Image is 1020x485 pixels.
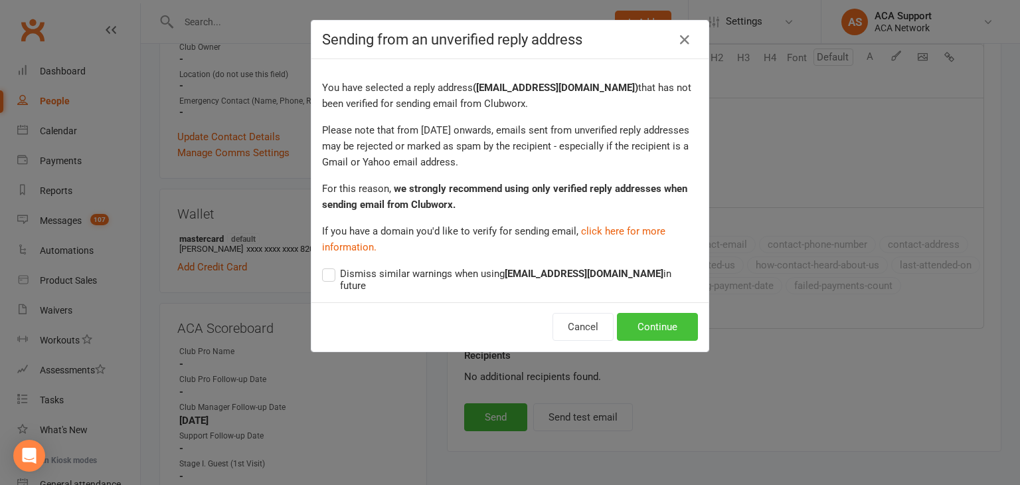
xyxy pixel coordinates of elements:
p: If you have a domain you'd like to verify for sending email, [322,223,698,255]
button: Continue [617,313,698,341]
h4: Sending from an unverified reply address [322,31,698,48]
strong: ( [EMAIL_ADDRESS][DOMAIN_NAME] ) [473,82,638,94]
div: Open Intercom Messenger [13,440,45,472]
p: Please note that from [DATE] onwards, emails sent from unverified reply addresses may be rejected... [322,122,698,170]
p: You have selected a reply address that has not been verified for sending email from Clubworx. [322,80,698,112]
strong: we strongly recommend using only verified reply addresses when sending email from Clubworx. [322,183,687,211]
button: Cancel [552,313,614,341]
strong: [EMAIL_ADDRESS][DOMAIN_NAME] [505,268,663,280]
span: Dismiss similar warnings when using in future [340,266,698,292]
a: Close [674,29,695,50]
p: For this reason, [322,181,698,213]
